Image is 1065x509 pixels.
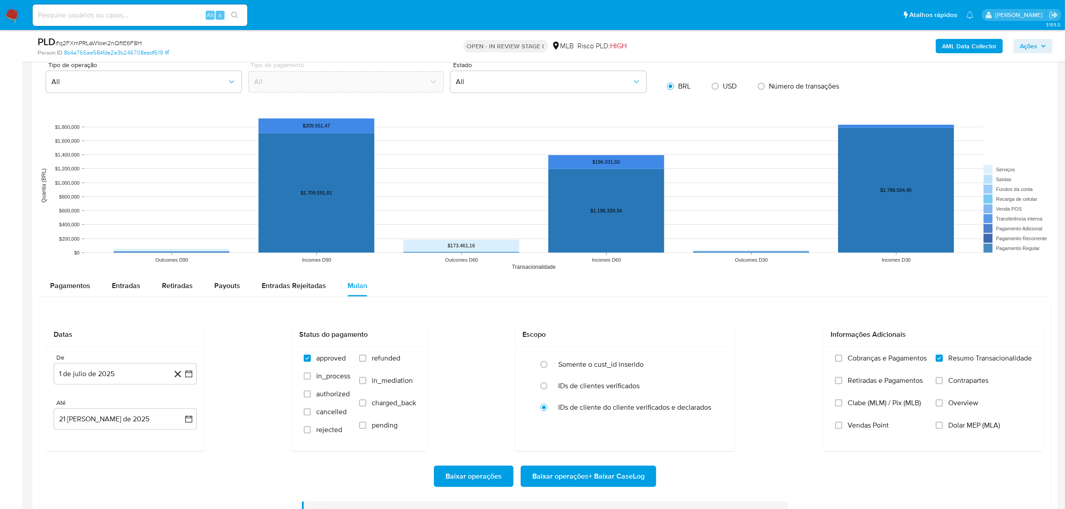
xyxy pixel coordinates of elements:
div: MLB [552,41,574,51]
a: Notificações [966,11,974,19]
span: Atalhos rápidos [909,10,957,20]
span: Risco PLD: [578,41,627,51]
input: Pesquise usuários ou casos... [33,9,247,21]
button: AML Data Collector [936,39,1003,53]
span: s [219,11,221,19]
b: Person ID [38,49,62,57]
p: OPEN - IN REVIEW STAGE I [463,40,548,52]
span: # q2FXmPRLaW1oei2nQftE6F8H [55,38,142,47]
a: Sair [1049,10,1058,20]
span: 3.155.0 [1046,21,1061,28]
span: HIGH [611,41,627,51]
span: Alt [207,11,214,19]
a: 8b4a765ae584fde2e3b246708eedf519 [64,49,169,57]
p: jhonata.costa@mercadolivre.com [995,11,1046,19]
b: AML Data Collector [942,39,997,53]
span: Ações [1020,39,1037,53]
b: PLD [38,34,55,49]
button: search-icon [225,9,244,21]
button: Ações [1014,39,1052,53]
